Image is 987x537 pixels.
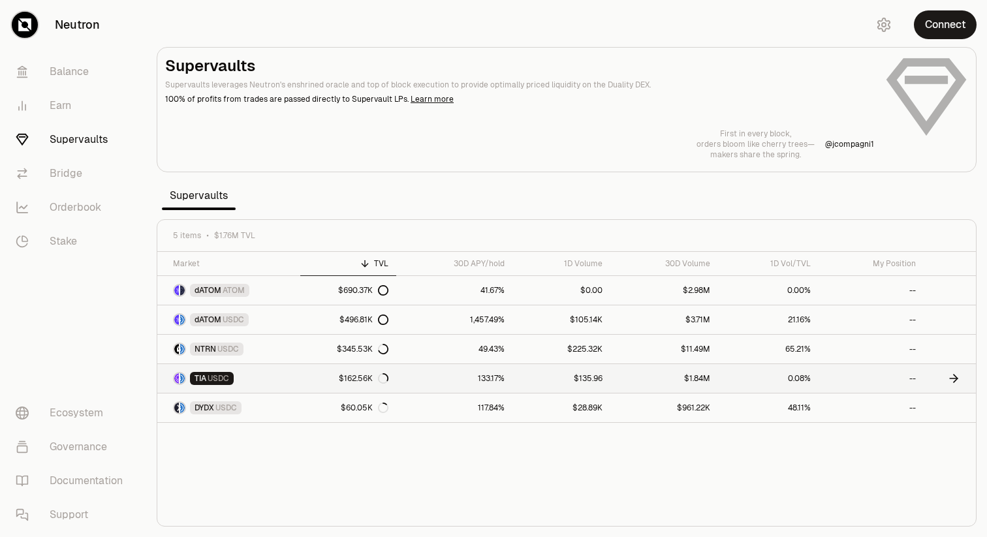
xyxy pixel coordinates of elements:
[819,335,923,363] a: --
[195,285,221,296] span: dATOM
[610,335,718,363] a: $11.49M
[339,373,388,384] div: $162.56K
[5,191,141,224] a: Orderbook
[411,94,454,104] a: Learn more
[610,393,718,422] a: $961.22K
[396,393,512,422] a: 117.84%
[223,315,244,325] span: USDC
[404,258,505,269] div: 30D APY/hold
[180,373,185,384] img: USDC Logo
[195,344,216,354] span: NTRN
[512,305,610,334] a: $105.14K
[195,373,206,384] span: TIA
[157,335,300,363] a: NTRN LogoUSDC LogoNTRNUSDC
[718,393,819,422] a: 48.11%
[914,10,977,39] button: Connect
[157,305,300,334] a: dATOM LogoUSDC LogodATOMUSDC
[174,344,179,354] img: NTRN Logo
[300,393,396,422] a: $60.05K
[165,93,874,105] p: 100% of profits from trades are passed directly to Supervault LPs.
[610,364,718,393] a: $1.84M
[174,403,179,413] img: DYDX Logo
[825,139,874,149] a: @jcompagni1
[165,79,874,91] p: Supervaults leverages Neutron's enshrined oracle and top of block execution to provide optimally ...
[338,285,388,296] div: $690.37K
[5,464,141,498] a: Documentation
[819,276,923,305] a: --
[339,315,388,325] div: $496.81K
[718,335,819,363] a: 65.21%
[819,305,923,334] a: --
[5,430,141,464] a: Governance
[512,335,610,363] a: $225.32K
[165,55,874,76] h2: Supervaults
[180,403,185,413] img: USDC Logo
[337,344,388,354] div: $345.53K
[223,285,245,296] span: ATOM
[5,89,141,123] a: Earn
[157,364,300,393] a: TIA LogoUSDC LogoTIAUSDC
[174,285,179,296] img: dATOM Logo
[520,258,603,269] div: 1D Volume
[341,403,388,413] div: $60.05K
[5,224,141,258] a: Stake
[214,230,255,241] span: $1.76M TVL
[396,335,512,363] a: 49.43%
[396,276,512,305] a: 41.67%
[217,344,239,354] span: USDC
[195,315,221,325] span: dATOM
[610,305,718,334] a: $3.71M
[157,393,300,422] a: DYDX LogoUSDC LogoDYDXUSDC
[5,498,141,532] a: Support
[157,276,300,305] a: dATOM LogoATOM LogodATOMATOM
[697,129,815,139] p: First in every block,
[173,258,292,269] div: Market
[5,123,141,157] a: Supervaults
[512,364,610,393] a: $135.96
[610,276,718,305] a: $2.98M
[308,258,388,269] div: TVL
[300,276,396,305] a: $690.37K
[300,364,396,393] a: $162.56K
[697,139,815,149] p: orders bloom like cherry trees—
[173,230,201,241] span: 5 items
[195,403,214,413] span: DYDX
[162,183,236,209] span: Supervaults
[5,396,141,430] a: Ecosystem
[718,276,819,305] a: 0.00%
[396,305,512,334] a: 1,457.49%
[718,364,819,393] a: 0.08%
[300,305,396,334] a: $496.81K
[300,335,396,363] a: $345.53K
[180,344,185,354] img: USDC Logo
[697,129,815,160] a: First in every block,orders bloom like cherry trees—makers share the spring.
[697,149,815,160] p: makers share the spring.
[215,403,237,413] span: USDC
[396,364,512,393] a: 133.17%
[718,305,819,334] a: 21.16%
[180,285,185,296] img: ATOM Logo
[5,55,141,89] a: Balance
[819,393,923,422] a: --
[208,373,229,384] span: USDC
[180,315,185,325] img: USDC Logo
[512,393,610,422] a: $28.89K
[819,364,923,393] a: --
[5,157,141,191] a: Bridge
[174,373,179,384] img: TIA Logo
[825,139,874,149] p: @ jcompagni1
[726,258,811,269] div: 1D Vol/TVL
[826,258,915,269] div: My Position
[512,276,610,305] a: $0.00
[618,258,710,269] div: 30D Volume
[174,315,179,325] img: dATOM Logo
